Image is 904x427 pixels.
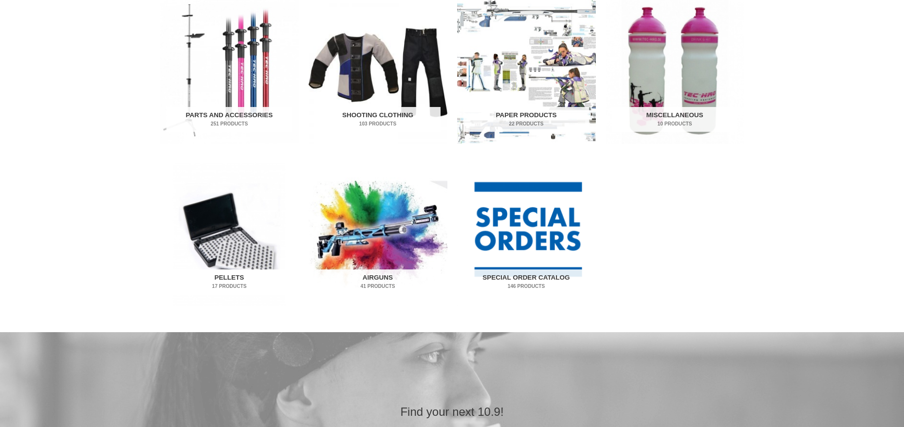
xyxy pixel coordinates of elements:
[315,283,441,290] mark: 41 Products
[612,107,738,132] h2: Miscellaneous
[463,120,589,127] mark: 22 Products
[315,120,441,127] mark: 103 Products
[160,162,299,306] a: Visit product category Pellets
[463,269,589,295] h2: Special Order Catalog
[612,120,738,127] mark: 10 Products
[166,120,292,127] mark: 251 Products
[315,107,441,132] h2: Shooting Clothing
[270,404,635,419] h2: Find your next 10.9!
[309,162,447,306] img: Airguns
[309,162,447,306] a: Visit product category Airguns
[463,107,589,132] h2: Paper Products
[457,162,596,306] a: Visit product category Special Order Catalog
[457,162,596,306] img: Special Order Catalog
[315,269,441,295] h2: Airguns
[463,283,589,290] mark: 146 Products
[166,107,292,132] h2: Parts and Accessories
[166,269,292,295] h2: Pellets
[160,162,299,306] img: Pellets
[166,283,292,290] mark: 17 Products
